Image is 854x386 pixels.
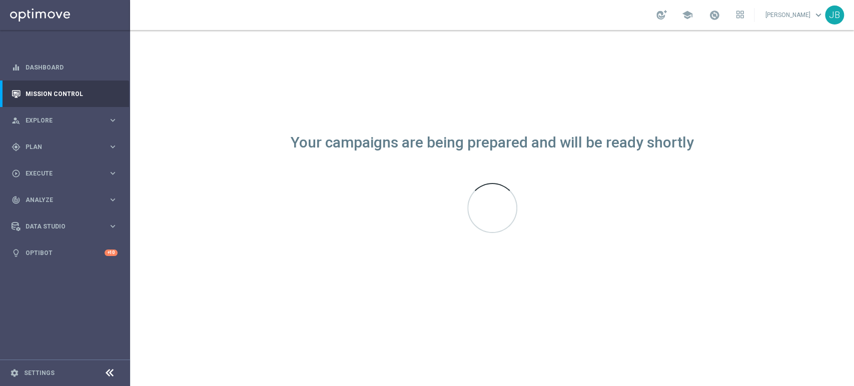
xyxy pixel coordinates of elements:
[26,144,108,150] span: Plan
[11,249,118,257] button: lightbulb Optibot +10
[12,116,108,125] div: Explore
[26,170,108,176] span: Execute
[26,54,118,80] a: Dashboard
[26,80,118,107] a: Mission Control
[26,239,105,266] a: Optibot
[12,54,118,80] div: Dashboard
[11,143,118,151] button: gps_fixed Plan keyboard_arrow_right
[108,168,118,178] i: keyboard_arrow_right
[12,169,108,178] div: Execute
[12,116,21,125] i: person_search
[26,197,108,203] span: Analyze
[11,63,118,71] button: equalizer Dashboard
[10,368,19,377] i: settings
[825,5,844,24] div: JB
[11,169,118,177] button: play_circle_outline Execute keyboard_arrow_right
[11,116,118,124] button: person_search Explore keyboard_arrow_right
[764,7,825,22] a: [PERSON_NAME]keyboard_arrow_down
[12,248,21,257] i: lightbulb
[24,370,55,376] a: Settings
[108,115,118,125] i: keyboard_arrow_right
[108,221,118,231] i: keyboard_arrow_right
[12,63,21,72] i: equalizer
[11,222,118,230] button: Data Studio keyboard_arrow_right
[12,169,21,178] i: play_circle_outline
[12,239,118,266] div: Optibot
[12,142,21,151] i: gps_fixed
[26,223,108,229] span: Data Studio
[12,195,21,204] i: track_changes
[11,90,118,98] button: Mission Control
[12,195,108,204] div: Analyze
[12,80,118,107] div: Mission Control
[105,249,118,256] div: +10
[108,195,118,204] i: keyboard_arrow_right
[682,9,693,20] span: school
[12,142,108,151] div: Plan
[12,222,108,231] div: Data Studio
[291,138,694,147] div: Your campaigns are being prepared and will be ready shortly
[26,117,108,123] span: Explore
[813,9,824,20] span: keyboard_arrow_down
[108,142,118,151] i: keyboard_arrow_right
[11,196,118,204] button: track_changes Analyze keyboard_arrow_right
